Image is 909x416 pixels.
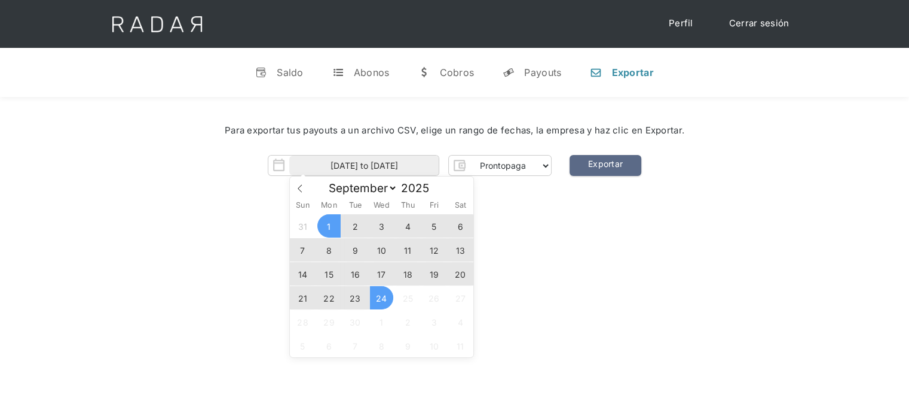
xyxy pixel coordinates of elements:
span: Tue [342,202,368,209]
span: September 17, 2025 [370,262,393,286]
span: October 8, 2025 [370,334,393,357]
div: Exportar [611,66,653,78]
span: September 14, 2025 [291,262,314,286]
span: September 13, 2025 [449,238,472,262]
span: September 19, 2025 [423,262,446,286]
span: October 1, 2025 [370,310,393,333]
span: September 1, 2025 [317,214,341,238]
span: September 18, 2025 [396,262,420,286]
select: Month [323,181,397,196]
span: September 8, 2025 [317,238,341,262]
span: September 5, 2025 [423,214,446,238]
span: September 6, 2025 [449,214,472,238]
span: September 21, 2025 [291,286,314,309]
span: October 10, 2025 [423,334,446,357]
span: September 24, 2025 [370,286,393,309]
span: September 10, 2025 [370,238,393,262]
span: September 20, 2025 [449,262,472,286]
span: October 3, 2025 [423,310,446,333]
span: October 6, 2025 [317,334,341,357]
span: September 15, 2025 [317,262,341,286]
div: Saldo [277,66,304,78]
div: t [332,66,344,78]
span: October 5, 2025 [291,334,314,357]
span: September 7, 2025 [291,238,314,262]
span: October 2, 2025 [396,310,420,333]
span: September 26, 2025 [423,286,446,309]
div: Para exportar tus payouts a un archivo CSV, elige un rango de fechas, la empresa y haz clic en Ex... [36,124,873,138]
span: Sun [290,202,316,209]
span: September 25, 2025 [396,286,420,309]
span: September 9, 2025 [344,238,367,262]
span: September 28, 2025 [291,310,314,333]
span: September 16, 2025 [344,262,367,286]
a: Perfil [657,12,705,35]
span: October 9, 2025 [396,334,420,357]
span: Mon [316,202,342,209]
span: October 11, 2025 [449,334,472,357]
span: September 11, 2025 [396,238,420,262]
span: September 4, 2025 [396,214,420,238]
span: September 29, 2025 [317,310,341,333]
span: September 23, 2025 [344,286,367,309]
div: n [590,66,602,78]
span: September 12, 2025 [423,238,446,262]
a: Exportar [570,155,641,176]
span: September 30, 2025 [344,310,367,333]
div: Cobros [439,66,474,78]
input: Year [397,181,440,195]
div: v [255,66,267,78]
form: Form [268,155,552,176]
span: September 27, 2025 [449,286,472,309]
span: September 2, 2025 [344,214,367,238]
div: w [418,66,430,78]
span: Thu [394,202,421,209]
span: Fri [421,202,447,209]
div: Payouts [524,66,561,78]
span: August 31, 2025 [291,214,314,238]
div: y [503,66,515,78]
div: Abonos [354,66,390,78]
span: October 7, 2025 [344,334,367,357]
span: Sat [447,202,473,209]
span: Wed [368,202,394,209]
span: October 4, 2025 [449,310,472,333]
span: September 3, 2025 [370,214,393,238]
a: Cerrar sesión [717,12,801,35]
span: September 22, 2025 [317,286,341,309]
